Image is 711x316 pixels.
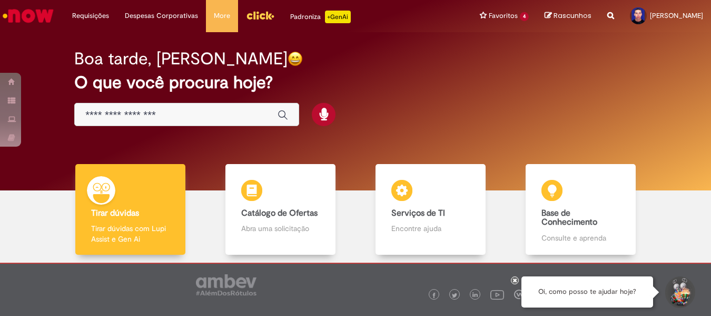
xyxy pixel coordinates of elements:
[490,288,504,301] img: logo_footer_youtube.png
[521,276,653,308] div: Oi, como posso te ajudar hoje?
[391,208,445,218] b: Serviços de TI
[214,11,230,21] span: More
[72,11,109,21] span: Requisições
[241,223,320,234] p: Abra uma solicitação
[520,12,529,21] span: 4
[55,164,205,255] a: Tirar dúvidas Tirar dúvidas com Lupi Assist e Gen Ai
[431,293,437,298] img: logo_footer_facebook.png
[472,292,478,299] img: logo_footer_linkedin.png
[664,276,695,308] button: Iniciar Conversa de Suporte
[650,11,703,20] span: [PERSON_NAME]
[74,73,636,92] h2: O que você procura hoje?
[391,223,470,234] p: Encontre ajuda
[91,208,139,218] b: Tirar dúvidas
[288,51,303,66] img: happy-face.png
[554,11,591,21] span: Rascunhos
[290,11,351,23] div: Padroniza
[246,7,274,23] img: click_logo_yellow_360x200.png
[452,293,457,298] img: logo_footer_twitter.png
[196,274,256,295] img: logo_footer_ambev_rotulo_gray.png
[1,5,55,26] img: ServiceNow
[514,290,524,299] img: logo_footer_workplace.png
[489,11,518,21] span: Favoritos
[205,164,355,255] a: Catálogo de Ofertas Abra uma solicitação
[545,11,591,21] a: Rascunhos
[125,11,198,21] span: Despesas Corporativas
[325,11,351,23] p: +GenAi
[541,208,597,228] b: Base de Conhecimento
[91,223,170,244] p: Tirar dúvidas com Lupi Assist e Gen Ai
[74,50,288,68] h2: Boa tarde, [PERSON_NAME]
[355,164,506,255] a: Serviços de TI Encontre ajuda
[506,164,656,255] a: Base de Conhecimento Consulte e aprenda
[241,208,318,218] b: Catálogo de Ofertas
[541,233,620,243] p: Consulte e aprenda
